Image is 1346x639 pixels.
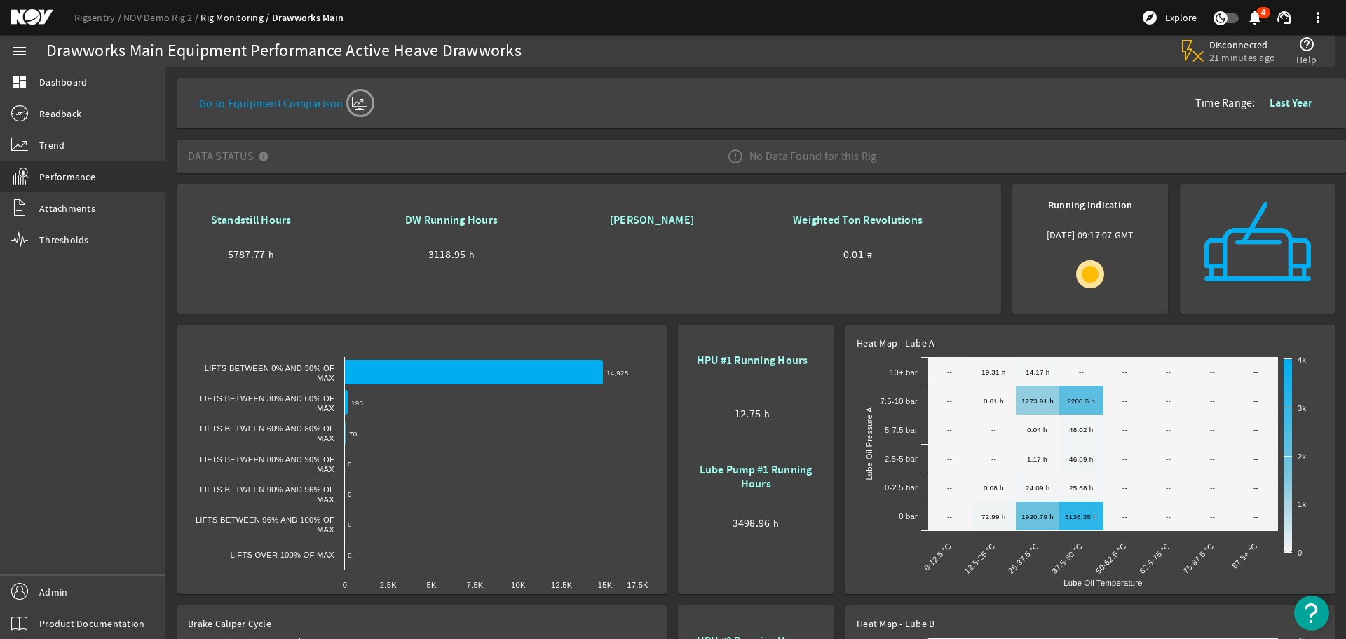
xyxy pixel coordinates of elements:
mat-icon: notifications [1246,9,1263,26]
div: Time Range: [1195,90,1335,116]
text: -- [1210,513,1215,520]
mat-icon: explore [1141,9,1158,26]
text: -- [1253,426,1258,433]
b: Weighted Ton Revolutions [793,213,923,227]
span: 5787.77 [228,248,266,262]
text: 1.17 h [1027,455,1047,463]
mat-icon: dashboard [11,74,28,90]
mat-panel-title: Data Status [188,137,275,176]
button: 4 [1247,11,1262,25]
text: -- [947,484,952,492]
text: 1k [1298,500,1306,509]
text: Lifts Between 90% and 96% of Max [200,485,334,504]
span: Trend [39,138,64,152]
span: Dashboard [39,75,87,89]
text: 2.5-5 bar [885,455,918,463]
text: 17.5k [627,581,648,589]
text: -- [1210,397,1215,405]
span: Product Documentation [39,617,144,631]
text: 0.04 h [1027,426,1047,433]
span: h [469,248,475,262]
b: HPU #1 Running Hours [697,353,808,368]
div: Drawworks Main Equipment Performance Active Heave Drawworks [46,44,522,58]
text: 3136.35 h [1065,513,1097,520]
text: 0 [348,460,352,468]
text: Lifts Between 30% and 60% of Max [200,394,334,412]
text: 0 [1298,549,1302,557]
button: Open Resource Center [1294,596,1329,631]
text: 2200.5 h [1067,397,1095,405]
text: 0.01 h [984,397,1004,405]
b: Last Year [1270,95,1312,110]
text: 25.68 h [1069,484,1093,492]
text: -- [1122,513,1127,520]
text: 4k [1298,356,1306,364]
text: -- [1166,397,1171,405]
span: - [648,248,652,262]
text: -- [1079,368,1084,376]
a: Rig Monitoring [200,11,271,24]
text: -- [1210,484,1215,492]
text: 1273.91 h [1021,397,1054,405]
button: more_vert [1301,1,1335,34]
text: 2k [1298,452,1306,461]
text: 62.5-75 °C [1138,542,1171,575]
text: -- [947,397,952,405]
span: Readback [39,107,81,121]
text: -- [947,368,952,376]
text: -- [1210,368,1215,376]
text: -- [1122,426,1127,433]
text: 0 [343,581,347,589]
text: Lifts Between 60% and 80% of Max [200,424,334,443]
text: Lube Oil Pressure A [865,407,873,480]
text: 15k [598,581,613,589]
text: 19.31 h [981,368,1005,376]
text: -- [1210,455,1215,463]
mat-icon: support_agent [1276,9,1293,26]
text: 0 [348,520,352,528]
mat-icon: help_outline [1298,36,1315,53]
mat-icon: menu [11,43,28,60]
b: DW Running Hours [405,213,498,227]
a: Go to Equipment Comparison [199,86,372,114]
span: 12.75 [735,407,761,421]
text: Lifts Between 0% and 30% of Max [205,364,334,382]
text: -- [947,426,952,433]
text: 1920.79 h [1021,513,1054,520]
b: Running Indication [1048,199,1133,212]
text: 7.5-10 bar [881,397,918,405]
text: 5-7.5 bar [885,426,918,434]
a: Drawworks Main [272,11,344,25]
text: -- [1122,397,1127,405]
span: [DATE] 09:17:07 GMT [1047,228,1134,247]
text: 7.5k [467,581,484,589]
button: Last Year [1258,90,1324,116]
text: 12.5k [551,581,573,589]
text: 70 [349,430,358,438]
b: Lube Pump #1 Running Hours [700,462,813,491]
text: -- [1166,484,1171,492]
span: h [773,516,779,530]
text: 50-62.5 °C [1094,542,1128,575]
button: Explore [1136,6,1202,29]
text: 0 [348,490,352,498]
text: 5k [427,581,437,589]
span: h [268,248,274,262]
text: -- [947,455,952,463]
text: 2.5k [380,581,397,589]
text: -- [1166,368,1171,376]
text: 10k [511,581,526,589]
mat-expansion-panel-header: Data StatusNo Data Found for this Rig [177,140,1346,173]
text: Lifts Between 80% and 90% of Max [200,455,334,473]
text: 10+ bar [890,368,918,377]
text: -- [1122,368,1127,376]
span: Help [1296,53,1317,67]
text: 0-2.5 bar [885,483,918,492]
span: Performance [39,170,95,184]
div: No Data Found for this Rig [716,137,888,176]
text: 25-37.5 °C [1007,542,1040,575]
text: -- [1253,455,1258,463]
b: [PERSON_NAME] [610,213,694,227]
text: -- [1166,426,1171,433]
span: Heat Map - Lube B [857,617,934,630]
